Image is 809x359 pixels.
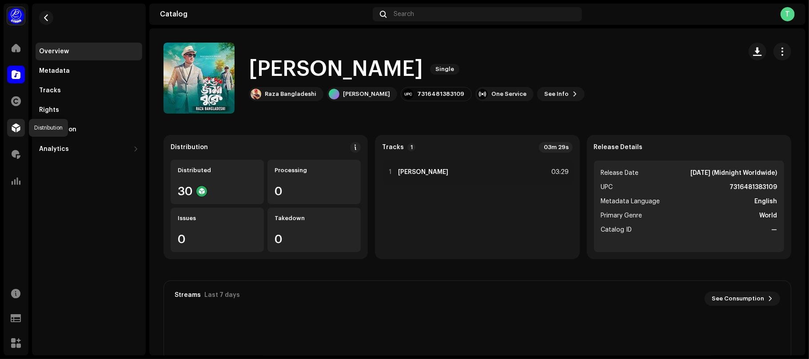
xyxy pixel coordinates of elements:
[171,144,208,151] div: Distribution
[771,225,777,235] strong: —
[394,11,414,18] span: Search
[544,85,569,103] span: See Info
[160,11,369,18] div: Catalog
[729,182,777,193] strong: 7316481383109
[36,62,142,80] re-m-nav-item: Metadata
[178,215,257,222] div: Issues
[36,82,142,99] re-m-nav-item: Tracks
[36,43,142,60] re-m-nav-item: Overview
[249,55,423,83] h1: [PERSON_NAME]
[601,196,660,207] span: Metadata Language
[491,91,526,98] div: One Service
[204,292,240,299] div: Last 7 days
[178,167,257,174] div: Distributed
[398,169,448,176] strong: [PERSON_NAME]
[417,91,464,98] div: 7316481383109
[275,215,354,222] div: Takedown
[36,121,142,138] re-m-nav-item: Distribution
[36,101,142,119] re-m-nav-item: Rights
[407,143,415,151] p-badge: 1
[39,126,76,133] div: Distribution
[7,7,25,25] img: a1dd4b00-069a-4dd5-89ed-38fbdf7e908f
[175,292,201,299] div: Streams
[690,168,777,178] strong: [DATE] (Midnight Worldwide)
[275,167,354,174] div: Processing
[601,182,613,193] span: UPC
[712,290,764,308] span: See Consumption
[36,140,142,158] re-m-nav-dropdown: Analytics
[601,210,642,221] span: Primary Genre
[550,167,569,178] div: 03:29
[39,87,61,94] div: Tracks
[537,87,585,101] button: See Info
[754,196,777,207] strong: English
[601,168,639,178] span: Release Date
[705,292,780,306] button: See Consumption
[601,225,632,235] span: Catalog ID
[382,144,404,151] strong: Tracks
[343,91,390,98] div: [PERSON_NAME]
[251,89,261,99] img: 4f492c91-d887-4cef-9285-38a84ecd0a17
[39,48,69,55] div: Overview
[39,67,70,75] div: Metadata
[781,7,795,21] div: T
[39,146,69,153] div: Analytics
[759,210,777,221] strong: World
[265,91,316,98] div: Raza Bangladeshi
[594,144,643,151] strong: Release Details
[539,142,573,153] div: 03m 29s
[430,64,459,75] span: Single
[39,107,59,114] div: Rights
